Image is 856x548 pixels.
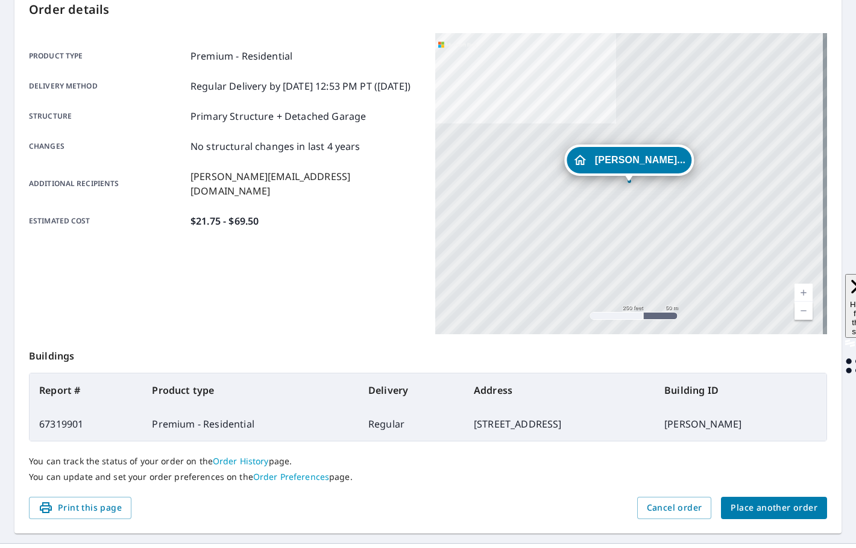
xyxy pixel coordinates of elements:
[29,1,827,19] p: Order details
[142,407,359,441] td: Premium - Residential
[29,497,131,519] button: Print this page
[190,169,421,198] p: [PERSON_NAME][EMAIL_ADDRESS][DOMAIN_NAME]
[359,407,464,441] td: Regular
[595,155,685,164] span: [PERSON_NAME]...
[359,373,464,407] th: Delivery
[29,49,186,63] p: Product type
[564,145,694,182] div: Dropped pin, building KELLY EVANS, Residential property, 26918 Miela Dr Chesterfield, MI 48051
[190,109,366,123] p: Primary Structure + Detached Garage
[190,79,411,93] p: Regular Delivery by [DATE] 12:53 PM PT ([DATE])
[464,407,655,441] td: [STREET_ADDRESS]
[29,214,186,228] p: Estimated cost
[655,373,826,407] th: Building ID
[30,407,142,441] td: 67319901
[190,139,360,154] p: No structural changes in last 4 years
[142,373,359,407] th: Product type
[721,497,827,519] button: Place another order
[253,471,329,482] a: Order Preferences
[731,500,817,515] span: Place another order
[29,79,186,93] p: Delivery method
[29,472,827,482] p: You can update and set your order preferences on the page.
[39,500,122,515] span: Print this page
[647,500,702,515] span: Cancel order
[29,109,186,123] p: Structure
[30,373,142,407] th: Report #
[655,407,826,441] td: [PERSON_NAME]
[213,455,269,467] a: Order History
[637,497,712,519] button: Cancel order
[29,169,186,198] p: Additional recipients
[29,139,186,154] p: Changes
[464,373,655,407] th: Address
[29,456,827,467] p: You can track the status of your order on the page.
[190,214,259,228] p: $21.75 - $69.50
[795,284,813,302] a: Current Level 17, Zoom In
[190,49,292,63] p: Premium - Residential
[795,302,813,320] a: Current Level 17, Zoom Out
[29,334,827,373] p: Buildings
